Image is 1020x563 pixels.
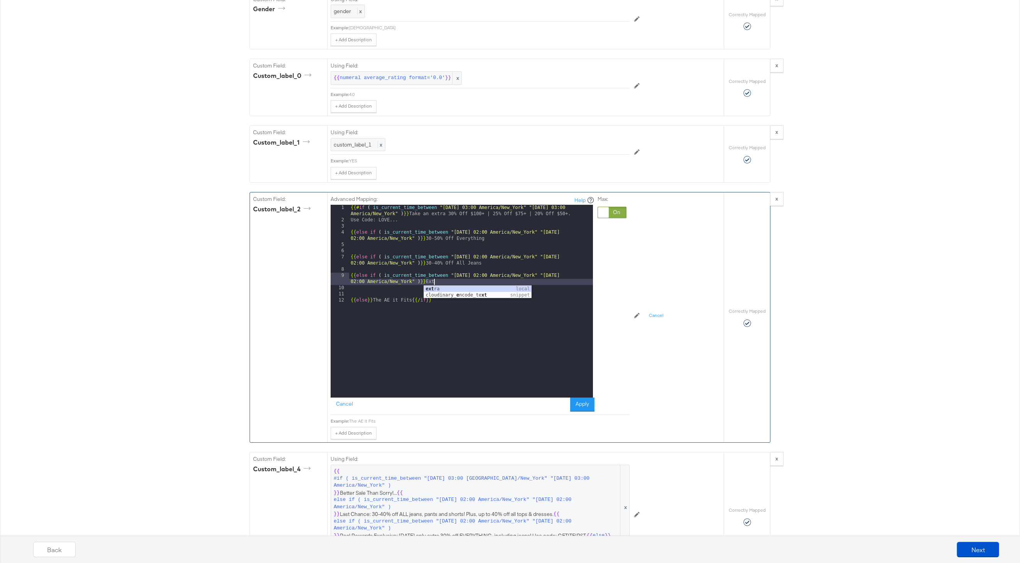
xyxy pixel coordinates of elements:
strong: x [775,62,778,69]
label: Custom Field: [253,455,324,463]
button: Apply [570,398,594,411]
button: Cancel [331,398,358,411]
span: {{ [334,468,340,475]
button: x [770,192,784,206]
span: x [452,72,461,84]
div: 9 [331,273,349,285]
span: gender [334,8,351,15]
a: Help [574,197,586,204]
div: Example: [331,418,349,424]
label: Custom Field: [253,129,324,136]
div: 12 [331,297,349,303]
label: Correctly Mapped [729,308,766,314]
div: 5 [331,242,349,248]
button: x [770,59,784,72]
label: Max: [598,196,627,203]
label: Custom Field: [253,196,324,203]
button: + Add Description [331,167,377,179]
span: Better Sale Than Sorry!... Last Chance: 30-40% off ALL jeans, pants and shorts! Plus, up to 40% o... [334,468,627,546]
div: Example: [331,158,349,164]
button: Back [33,542,76,557]
span: }} [334,511,340,518]
span: x [378,141,382,148]
button: + Add Description [331,34,377,46]
span: }} [445,74,451,82]
div: [DEMOGRAPHIC_DATA] [349,25,630,31]
div: 2 [331,217,349,223]
label: Using Field: [331,455,630,463]
label: Using Field: [331,129,630,136]
span: x [620,465,629,549]
button: Cancel [644,310,668,322]
button: + Add Description [331,100,377,113]
span: }} [334,489,340,497]
label: Advanced Mapping: [331,196,378,203]
div: 1 [331,205,349,217]
span: {{ [334,74,340,82]
strong: x [775,455,778,462]
span: {{ [397,489,403,497]
div: Example: [331,91,349,98]
div: 3 [331,223,349,229]
div: gender [253,5,288,13]
label: Correctly Mapped [729,145,766,151]
span: x [357,8,362,15]
div: 10 [331,285,349,291]
span: {{ [554,511,560,518]
div: custom_label_0 [253,71,314,80]
label: Correctly Mapped [729,78,766,84]
div: custom_label_4 [253,465,313,474]
button: + Add Description [331,427,377,439]
div: 6 [331,248,349,254]
div: The AE it Fits [349,418,630,424]
span: else if ( is_current_time_between "[DATE] 02:00 America/New_York" "[DATE] 02:00 America/New_York" ) [334,496,619,511]
label: Using Field: [331,62,630,69]
span: custom_label_1 [334,141,372,148]
div: 7 [331,254,349,266]
span: else if ( is_current_time_between "[DATE] 02:00 America/New_York" "[DATE] 02:00 America/New_York" ) [334,518,619,532]
div: 11 [331,291,349,297]
span: #if ( is_current_time_between "[DATE] 03:00 [GEOGRAPHIC_DATA]/New_York" "[DATE] 03:00 America/New... [334,475,619,489]
span: numeral average_rating format='0.0' [340,74,445,82]
div: 4 [331,229,349,242]
button: x [770,452,784,466]
label: Correctly Mapped [729,507,766,513]
button: Next [957,542,999,557]
button: x [770,125,784,139]
label: Correctly Mapped [729,12,766,18]
strong: x [775,128,778,135]
div: 8 [331,266,349,273]
div: 4.0 [349,91,630,98]
label: Custom Field: [253,62,324,69]
div: custom_label_1 [253,138,312,147]
strong: x [775,195,778,202]
div: YES [349,158,630,164]
div: Example: [331,25,349,31]
div: custom_label_2 [253,205,313,214]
